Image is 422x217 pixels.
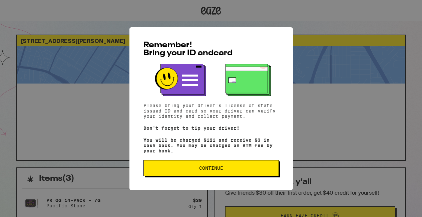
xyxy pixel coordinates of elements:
span: Remember! Bring your ID and card [143,41,233,57]
p: You will be charged $121 and receive $3 in cash back. You may be charged an ATM fee by your bank. [143,137,279,153]
p: Don't forget to tip your driver! [143,125,279,131]
p: Please bring your driver's license or state issued ID and card so your driver can verify your ide... [143,103,279,119]
button: Continue [143,160,279,176]
span: Continue [199,166,223,170]
iframe: Opens a widget where you can find more information [379,197,415,214]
